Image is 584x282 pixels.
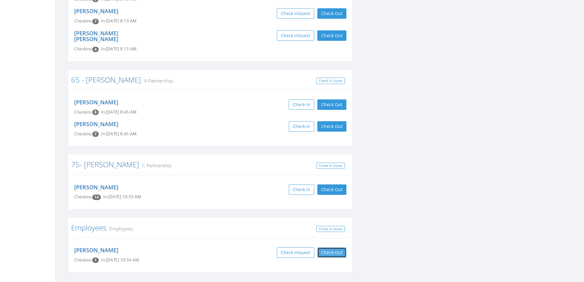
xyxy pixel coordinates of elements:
[298,33,310,38] span: Guest
[74,257,92,263] span: Checkins:
[92,257,99,263] span: Checkin count
[101,257,139,263] span: In: [DATE] 10:34 AM
[277,247,314,258] button: Check inGuest
[74,194,92,199] span: Checkins:
[103,194,141,199] span: In: [DATE] 10:33 AM
[101,46,136,52] span: In: [DATE] 8:13 AM
[92,195,101,200] span: Checkin count
[277,30,314,41] button: Check inGuest
[101,18,136,24] span: In: [DATE] 8:13 AM
[141,77,173,84] small: A Partnership
[316,163,345,169] a: Check In Guest
[74,29,118,43] a: [PERSON_NAME] [PERSON_NAME]
[74,131,92,137] span: Checkins:
[317,247,346,258] button: Check Out
[74,7,118,15] a: [PERSON_NAME]
[289,121,314,132] button: Check in
[317,99,346,110] button: Check Out
[317,184,346,195] button: Check Out
[71,75,141,85] a: 65 - [PERSON_NAME]
[298,10,310,16] span: Guest
[317,121,346,132] button: Check Out
[74,99,118,106] a: [PERSON_NAME]
[317,8,346,19] button: Check Out
[74,109,92,115] span: Checkins:
[74,18,92,24] span: Checkins:
[316,78,345,84] a: Check In Guest
[106,225,133,232] small: Employees
[317,30,346,41] button: Check Out
[92,131,99,137] span: Checkin count
[101,131,136,137] span: In: [DATE] 8:45 AM
[92,47,99,52] span: Checkin count
[74,120,118,128] a: [PERSON_NAME]
[74,183,118,191] a: [PERSON_NAME]
[139,162,171,169] small: C Partnership
[101,109,136,115] span: In: [DATE] 8:45 AM
[316,226,345,232] a: Check In Guest
[74,246,118,254] a: [PERSON_NAME]
[298,249,310,255] span: Guest
[289,184,314,195] button: Check in
[92,19,99,24] span: Checkin count
[289,99,314,110] button: Check in
[277,8,314,19] button: Check inGuest
[71,159,139,169] a: 75- [PERSON_NAME]
[92,110,99,115] span: Checkin count
[71,222,106,233] a: Employees
[74,46,92,52] span: Checkins:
